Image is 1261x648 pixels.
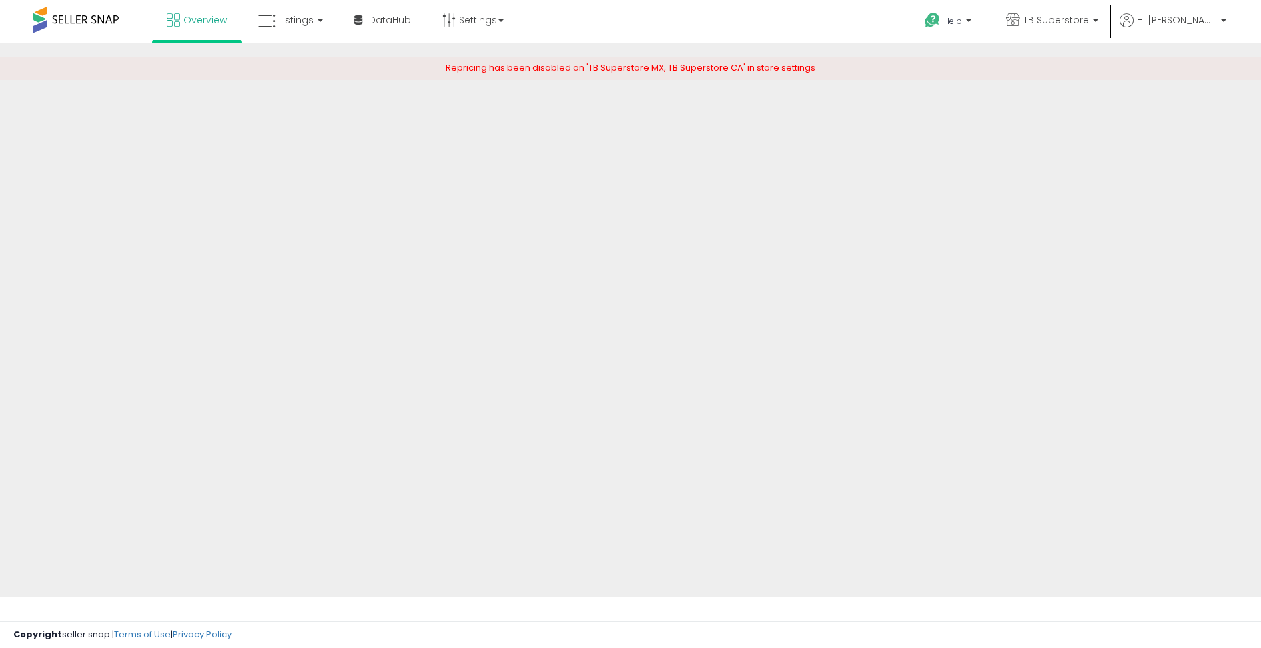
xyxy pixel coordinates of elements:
[1137,13,1217,27] span: Hi [PERSON_NAME]
[446,61,815,74] span: Repricing has been disabled on 'TB Superstore MX, TB Superstore CA' in store settings
[924,12,941,29] i: Get Help
[279,13,314,27] span: Listings
[914,2,985,43] a: Help
[1120,13,1226,43] a: Hi [PERSON_NAME]
[1023,13,1089,27] span: TB Superstore
[944,15,962,27] span: Help
[183,13,227,27] span: Overview
[369,13,411,27] span: DataHub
